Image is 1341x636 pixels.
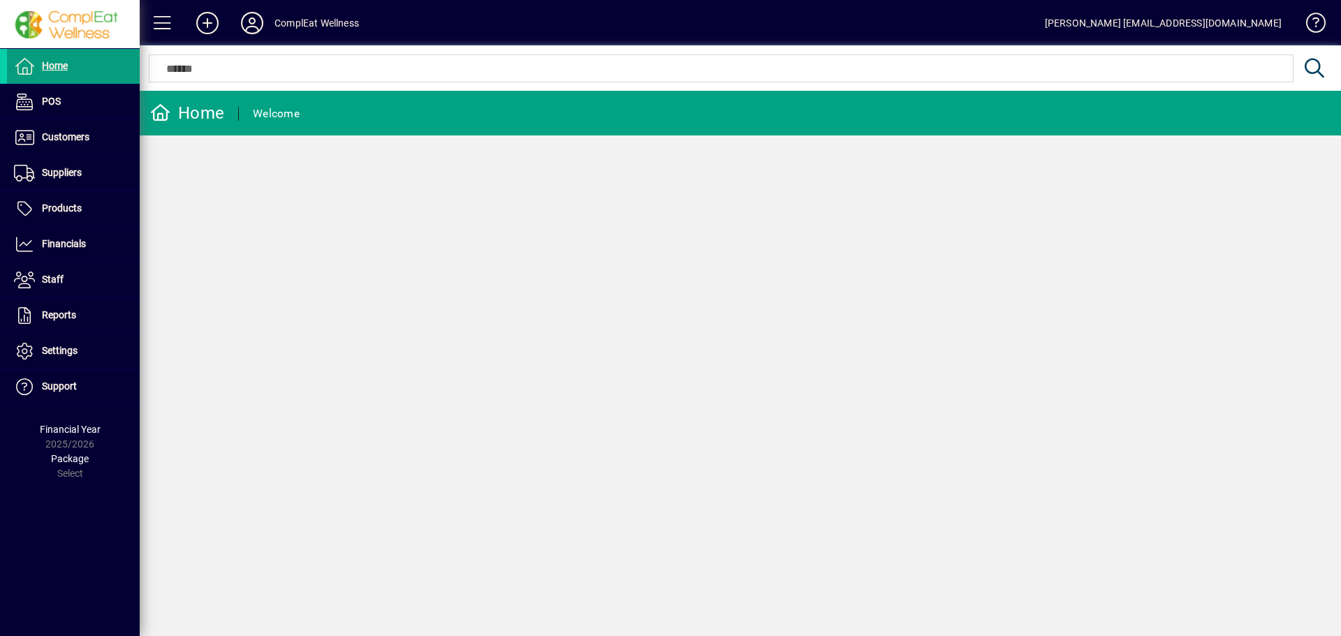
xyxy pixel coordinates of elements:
a: POS [7,84,140,119]
span: Reports [42,309,76,320]
a: Suppliers [7,156,140,191]
div: ComplEat Wellness [274,12,359,34]
span: Financials [42,238,86,249]
a: Support [7,369,140,404]
a: Reports [7,298,140,333]
button: Profile [230,10,274,36]
div: Home [150,102,224,124]
span: Settings [42,345,78,356]
span: Home [42,60,68,71]
span: Staff [42,274,64,285]
a: Staff [7,262,140,297]
a: Customers [7,120,140,155]
a: Financials [7,227,140,262]
div: Welcome [253,103,300,125]
button: Add [185,10,230,36]
span: Financial Year [40,424,101,435]
span: Package [51,453,89,464]
span: Support [42,380,77,392]
a: Knowledge Base [1296,3,1324,48]
div: [PERSON_NAME] [EMAIL_ADDRESS][DOMAIN_NAME] [1045,12,1282,34]
span: POS [42,96,61,107]
span: Customers [42,131,89,142]
a: Settings [7,334,140,369]
span: Products [42,202,82,214]
a: Products [7,191,140,226]
span: Suppliers [42,167,82,178]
